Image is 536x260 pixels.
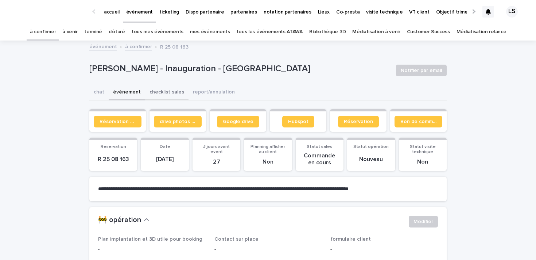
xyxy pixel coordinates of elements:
[250,145,285,154] span: Planning afficher au client
[506,6,518,18] div: LS
[352,23,400,41] a: Médiatisation à venir
[409,216,438,227] button: Modifier
[203,145,230,154] span: # jours avant event
[145,156,184,163] p: [DATE]
[197,158,236,165] p: 27
[160,119,196,124] span: drive photos coordinateur
[237,23,303,41] a: tous les événements ATAWA
[353,145,389,149] span: Statut opération
[351,156,391,163] p: Nouveau
[330,237,371,242] span: formulaire client
[154,116,202,127] a: drive photos coordinateur
[89,85,109,100] button: chat
[223,119,253,124] span: Google drive
[330,246,438,253] p: -
[282,116,314,127] a: Hubspot
[100,119,136,124] span: Réservation client
[307,145,332,149] span: Statut sales
[94,116,141,127] a: Réservation client
[132,23,183,41] a: tous mes événements
[30,23,56,41] a: à confirmer
[410,145,436,154] span: Statut visite technique
[125,42,152,50] a: à confirmer
[407,23,450,41] a: Customer Success
[338,116,379,127] a: Réservation
[288,119,308,124] span: Hubspot
[84,23,102,41] a: terminé
[248,158,287,165] p: Non
[160,145,170,149] span: Date
[15,4,85,19] img: Ls34BcGeRexTGTNfXpUC
[400,119,436,124] span: Bon de commande
[401,67,442,74] span: Notifier par email
[109,85,145,100] button: événement
[98,216,149,225] button: 🚧 opération
[62,23,78,41] a: à venir
[395,116,442,127] a: Bon de commande
[403,158,442,165] p: Non
[457,23,506,41] a: Médiatisation relance
[89,42,117,50] a: événement
[344,119,373,124] span: Réservation
[98,237,202,242] span: Plan implantation et 3D utile pour booking
[89,64,390,74] p: [PERSON_NAME] - Inauguration - [GEOGRAPHIC_DATA]
[214,237,259,242] span: Contact sur place
[214,246,322,253] p: -
[98,216,141,225] h2: 🚧 opération
[94,156,133,163] p: R 25 08 163
[413,218,433,225] span: Modifier
[109,23,125,41] a: clôturé
[98,246,206,253] p: -
[160,42,189,50] p: R 25 08 163
[309,23,346,41] a: Bibliothèque 3D
[300,152,339,166] p: Commande en cours
[145,85,189,100] button: checklist sales
[396,65,447,76] button: Notifier par email
[189,85,239,100] button: report/annulation
[217,116,259,127] a: Google drive
[101,145,126,149] span: Reservation
[190,23,230,41] a: mes événements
